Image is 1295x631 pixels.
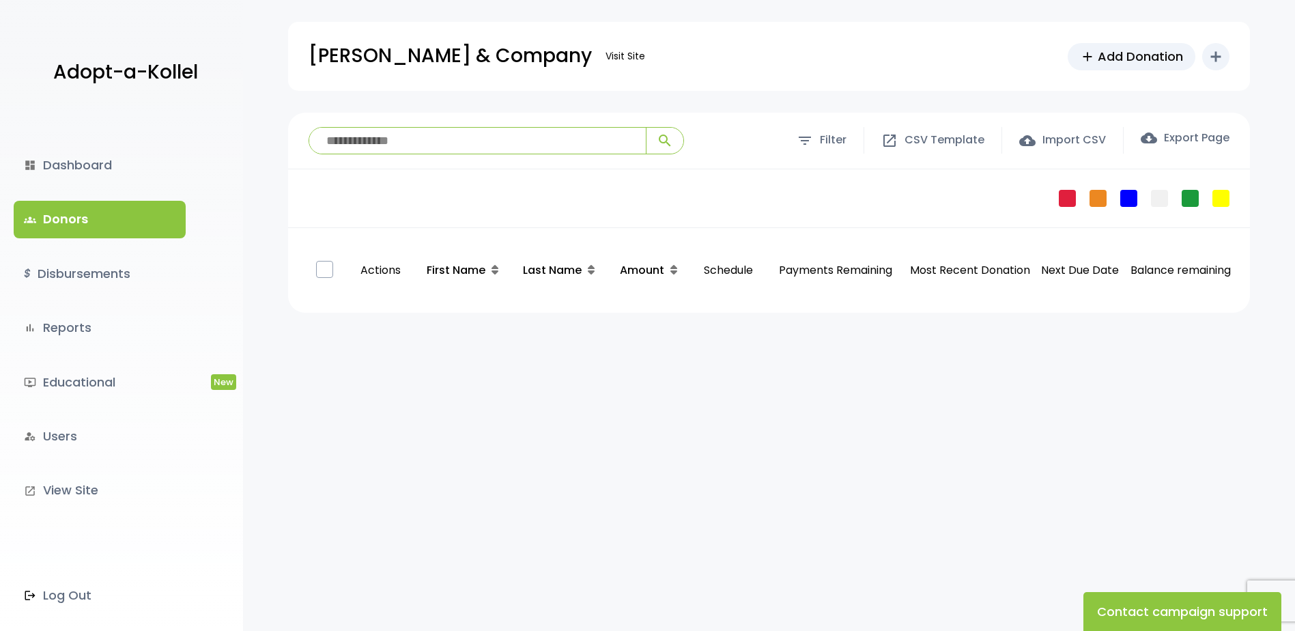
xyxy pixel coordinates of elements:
[53,55,198,89] p: Adopt-a-Kollel
[24,322,36,334] i: bar_chart
[1080,49,1095,64] span: add
[14,255,186,292] a: $Disbursements
[427,262,485,278] span: First Name
[797,132,813,149] span: filter_list
[1098,47,1183,66] span: Add Donation
[1141,130,1229,146] label: Export Page
[1083,592,1281,631] button: Contact campaign support
[696,247,761,294] p: Schedule
[352,247,408,294] p: Actions
[772,247,899,294] p: Payments Remaining
[1019,132,1036,149] span: cloud_upload
[523,262,582,278] span: Last Name
[46,40,198,106] a: Adopt-a-Kollel
[24,159,36,171] i: dashboard
[309,39,592,73] p: [PERSON_NAME] & Company
[1068,43,1195,70] a: addAdd Donation
[14,472,186,509] a: launchView Site
[910,261,1030,281] p: Most Recent Donation
[24,264,31,284] i: $
[14,577,186,614] a: Log Out
[905,130,984,150] span: CSV Template
[1202,43,1229,70] button: add
[1141,130,1157,146] span: cloud_download
[1042,130,1106,150] span: Import CSV
[24,485,36,497] i: launch
[599,43,652,70] a: Visit Site
[646,128,683,154] button: search
[14,147,186,184] a: dashboardDashboard
[14,201,186,238] a: groupsDonors
[14,364,186,401] a: ondemand_videoEducationalNew
[1041,261,1120,281] p: Next Due Date
[820,130,846,150] span: Filter
[620,262,664,278] span: Amount
[657,132,673,149] span: search
[211,374,236,390] span: New
[24,376,36,389] i: ondemand_video
[1130,261,1231,281] p: Balance remaining
[1208,48,1224,65] i: add
[14,418,186,455] a: manage_accountsUsers
[881,132,898,149] span: open_in_new
[24,430,36,443] i: manage_accounts
[24,214,36,226] span: groups
[14,309,186,346] a: bar_chartReports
